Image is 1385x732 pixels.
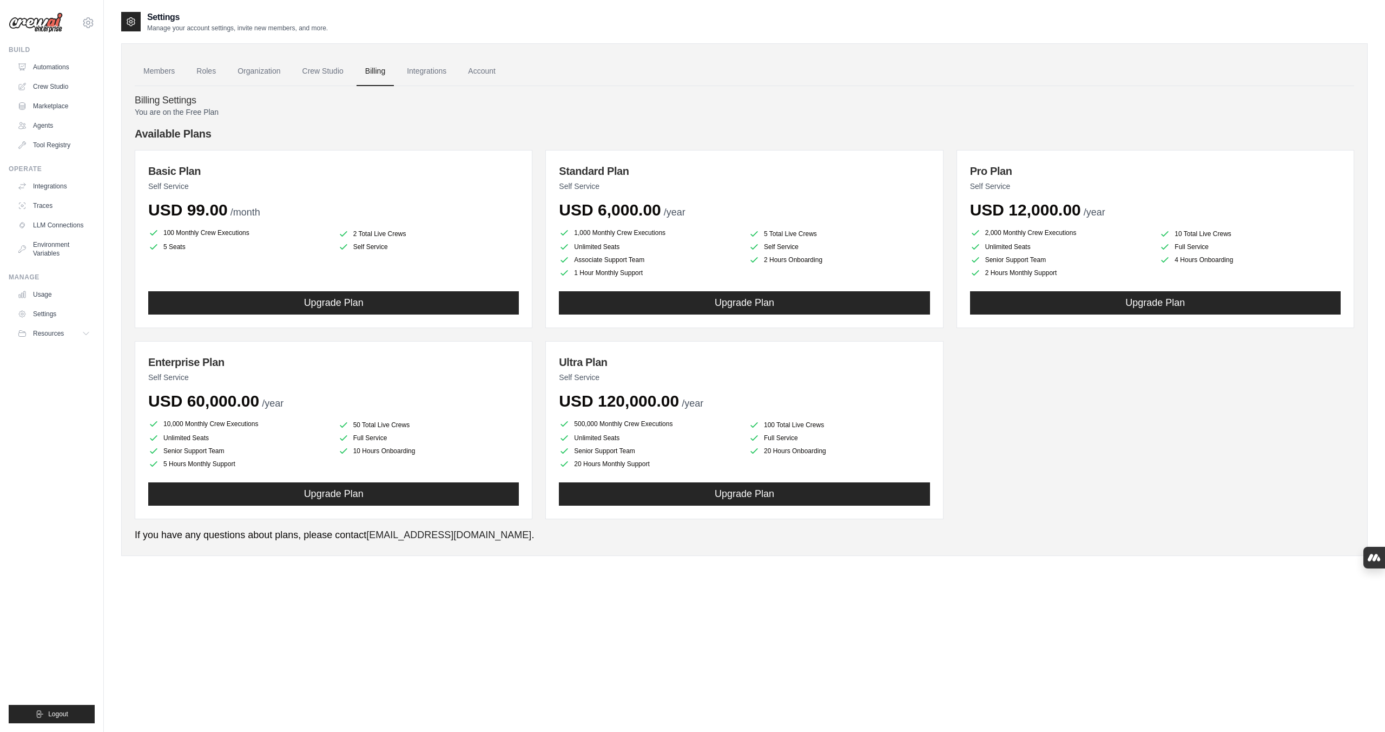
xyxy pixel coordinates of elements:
span: USD 99.00 [148,201,228,219]
a: Crew Studio [13,78,95,95]
button: Upgrade Plan [148,291,519,315]
a: Account [459,57,504,86]
li: Full Service [1159,241,1341,252]
a: Usage [13,286,95,303]
li: 5 Total Live Crews [749,228,930,239]
p: Self Service [559,372,929,383]
span: /year [1084,207,1105,218]
li: Unlimited Seats [559,241,740,252]
button: Logout [9,705,95,723]
a: LLM Connections [13,217,95,234]
p: If you have any questions about plans, please contact . [135,528,1354,543]
h3: Standard Plan [559,164,929,179]
a: Integrations [398,57,455,86]
a: Agents [13,117,95,134]
li: 20 Hours Monthly Support [559,459,740,469]
p: Self Service [148,181,519,192]
p: Self Service [559,181,929,192]
li: Senior Support Team [148,446,329,456]
span: /year [262,398,283,409]
a: Environment Variables [13,236,95,262]
img: Logo [9,12,63,33]
span: /month [230,207,260,218]
a: Traces [13,197,95,214]
p: Self Service [970,181,1341,192]
span: Resources [33,329,64,338]
div: Operate [9,165,95,173]
span: /year [664,207,685,218]
a: Organization [229,57,289,86]
h4: Available Plans [135,126,1354,141]
a: Crew Studio [294,57,352,86]
a: Tool Registry [13,136,95,154]
span: USD 12,000.00 [970,201,1081,219]
li: Full Service [338,433,519,443]
div: Manage [9,273,95,282]
p: Self Service [148,372,519,383]
button: Upgrade Plan [559,291,929,315]
h2: Settings [147,11,328,24]
span: USD 120,000.00 [559,392,679,410]
li: Unlimited Seats [970,241,1151,252]
li: Senior Support Team [970,254,1151,265]
span: USD 6,000.00 [559,201,661,219]
li: 5 Hours Monthly Support [148,459,329,469]
h4: Billing Settings [135,95,1354,107]
li: 2 Total Live Crews [338,228,519,239]
li: Self Service [749,241,930,252]
button: Resources [13,325,95,342]
li: Self Service [338,241,519,252]
a: Billing [357,57,394,86]
a: Integrations [13,178,95,195]
li: 1,000 Monthly Crew Executions [559,226,740,239]
h3: Ultra Plan [559,355,929,370]
li: 4 Hours Onboarding [1159,254,1341,265]
h3: Enterprise Plan [148,355,519,370]
a: Marketplace [13,97,95,115]
a: [EMAIL_ADDRESS][DOMAIN_NAME] [366,530,531,540]
a: Settings [13,305,95,323]
span: USD 60,000.00 [148,392,259,410]
li: 10,000 Monthly Crew Executions [148,417,329,430]
li: 1 Hour Monthly Support [559,267,740,278]
li: 5 Seats [148,241,329,252]
a: Roles [188,57,225,86]
li: Senior Support Team [559,446,740,456]
li: Full Service [749,433,930,443]
h3: Pro Plan [970,164,1341,179]
button: Upgrade Plan [559,482,929,506]
li: 500,000 Monthly Crew Executions [559,417,740,430]
span: Logout [48,710,68,718]
li: Unlimited Seats [148,433,329,443]
button: Upgrade Plan [148,482,519,506]
li: Unlimited Seats [559,433,740,443]
li: 20 Hours Onboarding [749,446,930,456]
span: /year [682,398,703,409]
h3: Basic Plan [148,164,519,179]
li: Associate Support Team [559,254,740,265]
a: Automations [13,58,95,76]
a: Members [135,57,183,86]
li: 10 Total Live Crews [1159,228,1341,239]
p: Manage your account settings, invite new members, and more. [147,24,328,32]
li: 10 Hours Onboarding [338,446,519,456]
li: 2,000 Monthly Crew Executions [970,226,1151,239]
button: Upgrade Plan [970,291,1341,315]
li: 100 Monthly Crew Executions [148,226,329,239]
li: 2 Hours Monthly Support [970,267,1151,278]
li: 2 Hours Onboarding [749,254,930,265]
li: 100 Total Live Crews [749,420,930,430]
div: Build [9,45,95,54]
p: You are on the Free Plan [135,107,1354,117]
li: 50 Total Live Crews [338,420,519,430]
